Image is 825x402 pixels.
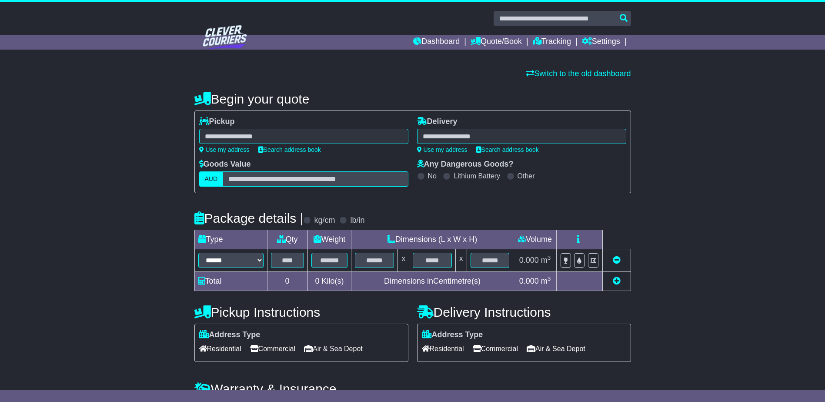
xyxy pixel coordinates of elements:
[422,330,483,340] label: Address Type
[613,256,621,265] a: Remove this item
[417,160,514,169] label: Any Dangerous Goods?
[199,342,241,355] span: Residential
[351,272,513,291] td: Dimensions in Centimetre(s)
[454,172,500,180] label: Lithium Battery
[613,277,621,285] a: Add new item
[541,256,551,265] span: m
[582,35,620,50] a: Settings
[428,172,437,180] label: No
[194,92,631,106] h4: Begin your quote
[307,272,351,291] td: Kilo(s)
[473,342,518,355] span: Commercial
[267,272,307,291] td: 0
[350,216,364,225] label: lb/in
[455,249,467,272] td: x
[199,146,250,153] a: Use my address
[199,117,235,127] label: Pickup
[417,146,468,153] a: Use my address
[199,171,224,187] label: AUD
[199,160,251,169] label: Goods Value
[199,330,261,340] label: Address Type
[194,230,267,249] td: Type
[314,216,335,225] label: kg/cm
[194,211,304,225] h4: Package details |
[541,277,551,285] span: m
[519,277,539,285] span: 0.000
[250,342,295,355] span: Commercial
[398,249,409,272] td: x
[417,305,631,319] h4: Delivery Instructions
[526,69,631,78] a: Switch to the old dashboard
[548,255,551,261] sup: 3
[527,342,585,355] span: Air & Sea Depot
[267,230,307,249] td: Qty
[351,230,513,249] td: Dimensions (L x W x H)
[413,35,460,50] a: Dashboard
[519,256,539,265] span: 0.000
[533,35,571,50] a: Tracking
[417,117,458,127] label: Delivery
[194,305,408,319] h4: Pickup Instructions
[315,277,319,285] span: 0
[304,342,363,355] span: Air & Sea Depot
[513,230,557,249] td: Volume
[258,146,321,153] a: Search address book
[194,272,267,291] td: Total
[476,146,539,153] a: Search address book
[307,230,351,249] td: Weight
[194,382,631,396] h4: Warranty & Insurance
[548,275,551,282] sup: 3
[518,172,535,180] label: Other
[471,35,522,50] a: Quote/Book
[422,342,464,355] span: Residential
